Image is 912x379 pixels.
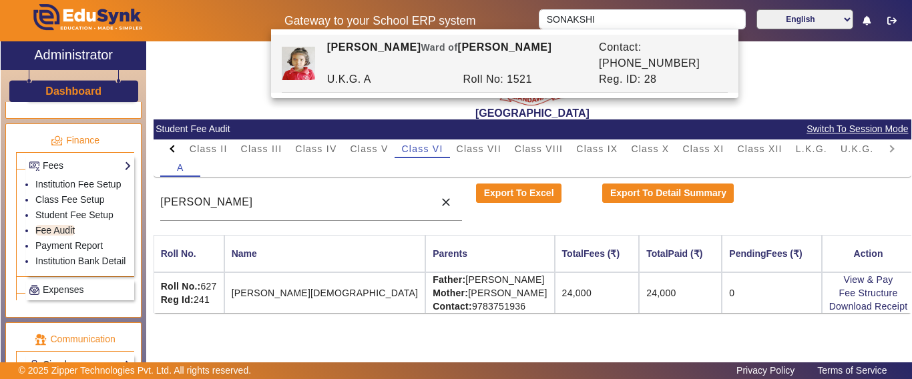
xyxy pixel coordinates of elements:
input: Search student by Name, Father name or Mother name [160,194,427,210]
input: Search [539,9,745,29]
a: Payment Report [35,240,103,251]
strong: Mother: [433,288,468,298]
strong: Reg Id: [161,294,194,305]
a: Terms of Service [811,362,893,379]
td: 0 [722,272,821,313]
a: Institution Bank Detail [35,256,126,266]
div: Roll No. [161,246,217,261]
a: Download Receipt [829,301,908,312]
a: Administrator [1,41,146,70]
mat-card-header: Student Fee Audit [154,119,911,139]
td: [PERSON_NAME][DEMOGRAPHIC_DATA] [224,272,426,313]
strong: Contact: [433,301,472,312]
a: Fee Audit [35,225,75,236]
div: TotalPaid (₹) [646,246,714,261]
strong: Father: [433,274,465,285]
a: Fee Structure [839,288,897,298]
div: PendingFees (₹) [729,246,814,261]
td: 627 241 [154,272,224,313]
div: TotalPaid (₹) [646,246,702,261]
span: L.K.G. [796,144,827,153]
a: Student Fee Setup [35,210,113,220]
span: Class XII [738,144,782,153]
div: Name [232,246,419,261]
a: Institution Fee Setup [35,179,121,190]
a: Privacy Policy [730,362,801,379]
th: Parents [425,235,554,272]
strong: Roll No.: [161,281,201,292]
div: TotalFees (₹) [562,246,620,261]
span: Class III [241,144,282,153]
div: TotalFees (₹) [562,246,632,261]
span: Class XI [682,144,724,153]
span: U.K.G. [841,144,874,153]
img: communication.png [35,334,47,346]
div: Roll No. [161,246,196,261]
a: Dashboard [45,84,102,98]
p: © 2025 Zipper Technologies Pvt. Ltd. All rights reserved. [19,364,252,378]
span: Class IX [576,144,618,153]
span: A [177,163,184,172]
div: PendingFees (₹) [729,246,802,261]
mat-icon: close [439,196,453,209]
span: Switch To Session Mode [806,121,909,137]
p: Finance [16,133,134,147]
h5: Gateway to your School ERP system [236,14,525,28]
button: Export To Detail Summary [602,183,734,204]
p: Communication [16,332,134,346]
a: Class Fee Setup [35,194,105,205]
span: Class V [350,144,388,153]
a: View & Pay [844,274,893,285]
span: Class VI [401,144,443,153]
h3: Dashboard [45,85,101,97]
h2: [GEOGRAPHIC_DATA] [154,107,911,119]
span: Class II [190,144,228,153]
span: Expenses [43,284,83,295]
span: Class VII [457,144,501,153]
td: [PERSON_NAME] [PERSON_NAME] 9783751936 [425,272,554,313]
span: Class IV [295,144,336,153]
img: Payroll.png [29,285,39,295]
td: 24,000 [639,272,722,313]
a: Expenses [29,282,132,298]
div: Name [232,246,257,261]
h2: Administrator [34,47,113,63]
button: Export To Excel [476,183,561,204]
img: b9104f0a-387a-4379-b368-ffa933cda262 [499,45,565,107]
span: Class X [631,144,669,153]
span: Class VIII [515,144,563,153]
td: 24,000 [555,272,640,313]
img: finance.png [51,135,63,147]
